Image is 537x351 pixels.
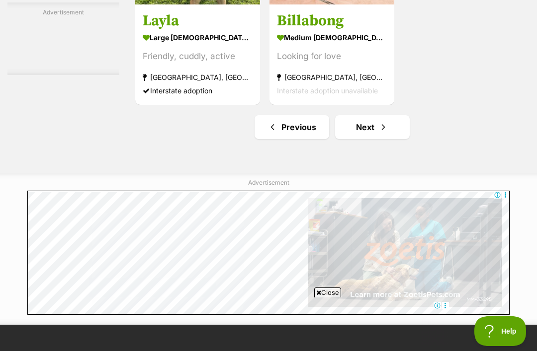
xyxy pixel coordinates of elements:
div: Advertisement [7,2,119,75]
h3: Layla [143,12,253,31]
nav: Pagination [134,115,530,139]
a: Billabong medium [DEMOGRAPHIC_DATA] Dog Looking for love [GEOGRAPHIC_DATA], [GEOGRAPHIC_DATA] Int... [269,4,394,105]
span: Interstate adoption unavailable [277,87,378,95]
span: Close [314,287,341,297]
h3: Billabong [277,12,387,31]
iframe: Help Scout Beacon - Open [474,316,527,346]
div: Interstate adoption [143,84,253,98]
a: Previous page [255,115,329,139]
strong: [GEOGRAPHIC_DATA], [GEOGRAPHIC_DATA] [143,71,253,84]
iframe: Advertisement [27,191,510,315]
div: Looking for love [277,50,387,64]
strong: medium [DEMOGRAPHIC_DATA] Dog [277,31,387,45]
strong: large [DEMOGRAPHIC_DATA] Dog [143,31,253,45]
strong: [GEOGRAPHIC_DATA], [GEOGRAPHIC_DATA] [277,71,387,84]
div: Friendly, cuddly, active [143,50,253,64]
a: Next page [335,115,410,139]
a: Layla large [DEMOGRAPHIC_DATA] Dog Friendly, cuddly, active [GEOGRAPHIC_DATA], [GEOGRAPHIC_DATA] ... [135,4,260,105]
iframe: Advertisement [88,301,449,346]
